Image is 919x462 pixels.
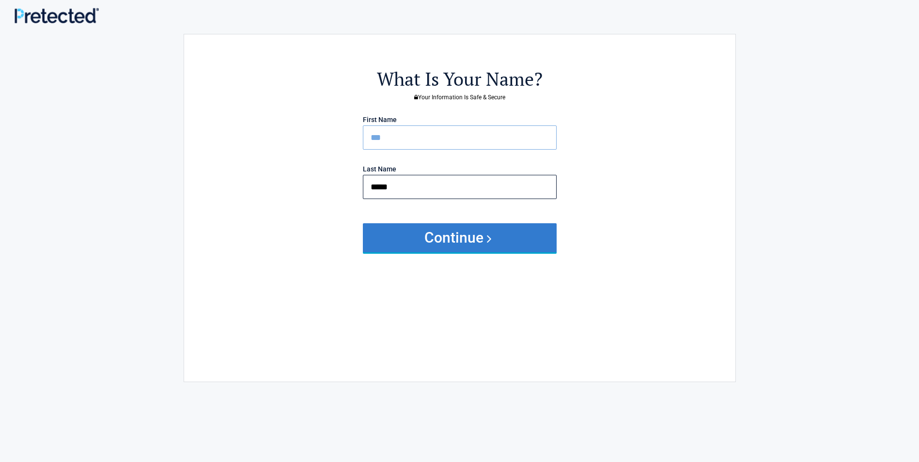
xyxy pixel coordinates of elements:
[15,8,99,23] img: Main Logo
[363,116,397,123] label: First Name
[237,94,682,100] h3: Your Information Is Safe & Secure
[363,223,557,252] button: Continue
[237,67,682,92] h2: What Is Your Name?
[363,166,396,172] label: Last Name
